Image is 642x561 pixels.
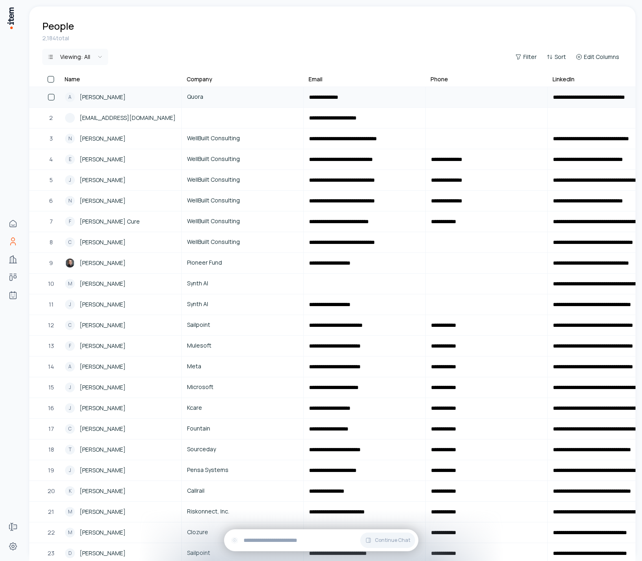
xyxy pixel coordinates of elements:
[49,300,54,309] span: 11
[60,461,181,480] a: J[PERSON_NAME]
[50,134,53,143] span: 3
[60,233,181,252] a: C[PERSON_NAME]
[65,507,75,517] div: M
[65,154,75,164] div: E
[182,502,303,522] a: Riskonnect, Inc.
[187,237,298,246] span: WellBuilt Consulting
[5,269,21,285] a: Deals
[48,487,55,496] span: 20
[65,383,75,392] div: J
[60,191,181,211] a: N[PERSON_NAME]
[65,196,75,206] div: N
[80,404,126,413] span: [PERSON_NAME]
[187,403,298,412] span: Kcare
[80,487,126,496] span: [PERSON_NAME]
[65,75,80,83] div: Name
[65,445,75,454] div: T
[584,53,619,61] span: Edit Columns
[80,466,126,475] span: [PERSON_NAME]
[80,217,140,226] span: [PERSON_NAME] Cure
[65,486,75,496] div: K
[48,549,54,558] span: 23
[60,108,181,128] a: [EMAIL_ADDRESS][DOMAIN_NAME]
[80,279,126,288] span: [PERSON_NAME]
[182,523,303,542] a: Clozure
[187,300,298,309] span: Synth AI
[65,237,75,247] div: C
[182,295,303,314] a: Synth AI
[187,445,298,454] span: Sourceday
[182,315,303,335] a: Sailpoint
[5,233,21,250] a: People
[187,175,298,184] span: WellBuilt Consulting
[80,238,126,247] span: [PERSON_NAME]
[182,87,303,107] a: Quora
[182,233,303,252] a: WellBuilt Consulting
[182,357,303,376] a: Meta
[80,362,126,371] span: [PERSON_NAME]
[42,34,622,42] div: 2,184 total
[7,7,15,30] img: Item Brain Logo
[60,336,181,356] a: F[PERSON_NAME]
[80,321,126,330] span: [PERSON_NAME]
[48,424,54,433] span: 17
[187,154,298,163] span: WellBuilt Consulting
[187,528,298,537] span: Clozure
[80,507,126,516] span: [PERSON_NAME]
[187,92,298,101] span: Quora
[65,548,75,558] div: D
[80,528,126,537] span: [PERSON_NAME]
[182,170,303,190] a: WellBuilt Consulting
[65,528,75,537] div: M
[182,129,303,148] a: WellBuilt Consulting
[182,378,303,397] a: Microsoft
[48,528,55,537] span: 22
[65,258,75,268] img: James Fong
[182,150,303,169] a: WellBuilt Consulting
[60,170,181,190] a: J[PERSON_NAME]
[48,362,54,371] span: 14
[431,75,448,83] div: Phone
[182,274,303,294] a: Synth AI
[360,533,415,548] button: Continue Chat
[5,251,21,267] a: Companies
[60,274,181,294] a: M[PERSON_NAME]
[5,538,21,554] a: Settings
[80,383,126,392] span: [PERSON_NAME]
[48,445,54,454] span: 18
[182,481,303,501] a: Callrail
[80,93,126,102] span: [PERSON_NAME]
[60,502,181,522] a: M[PERSON_NAME]
[187,507,298,516] span: Riskonnect, Inc.
[65,465,75,475] div: J
[80,113,176,122] span: [EMAIL_ADDRESS][DOMAIN_NAME]
[80,155,126,164] span: [PERSON_NAME]
[182,419,303,439] a: Fountain
[65,320,75,330] div: C
[60,440,181,459] a: T[PERSON_NAME]
[60,212,181,231] a: F[PERSON_NAME] Cure
[60,253,181,273] a: James Fong[PERSON_NAME]
[60,378,181,397] a: J[PERSON_NAME]
[182,253,303,273] a: Pioneer Fund
[80,341,126,350] span: [PERSON_NAME]
[65,217,75,226] div: F
[80,176,126,185] span: [PERSON_NAME]
[5,215,21,232] a: Home
[187,196,298,205] span: WellBuilt Consulting
[60,129,181,148] a: N[PERSON_NAME]
[187,341,298,350] span: Mulesoft
[187,217,298,226] span: WellBuilt Consulting
[187,134,298,143] span: WellBuilt Consulting
[60,419,181,439] a: C[PERSON_NAME]
[80,424,126,433] span: [PERSON_NAME]
[65,175,75,185] div: J
[42,20,74,33] h1: People
[187,279,298,288] span: Synth AI
[572,51,622,63] button: Edit Columns
[49,259,53,267] span: 9
[182,461,303,480] a: Pensa Systems
[375,537,410,544] span: Continue Chat
[80,134,126,143] span: [PERSON_NAME]
[48,279,54,288] span: 10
